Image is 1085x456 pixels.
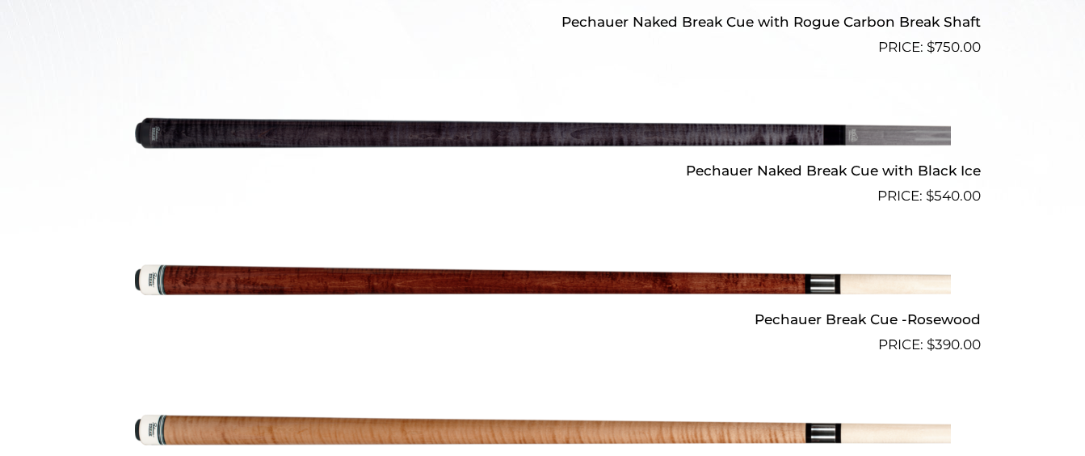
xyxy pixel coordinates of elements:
h2: Pechauer Naked Break Cue with Black Ice [105,156,981,186]
h2: Pechauer Break Cue -Rosewood [105,305,981,335]
bdi: 390.00 [927,336,981,353]
span: $ [927,336,935,353]
h2: Pechauer Naked Break Cue with Rogue Carbon Break Shaft [105,6,981,36]
span: $ [927,39,935,55]
bdi: 540.00 [926,188,981,204]
a: Pechauer Break Cue -Rosewood $390.00 [105,213,981,356]
span: $ [926,188,934,204]
img: Pechauer Break Cue -Rosewood [135,213,951,349]
a: Pechauer Naked Break Cue with Black Ice $540.00 [105,65,981,207]
bdi: 750.00 [927,39,981,55]
img: Pechauer Naked Break Cue with Black Ice [135,65,951,201]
